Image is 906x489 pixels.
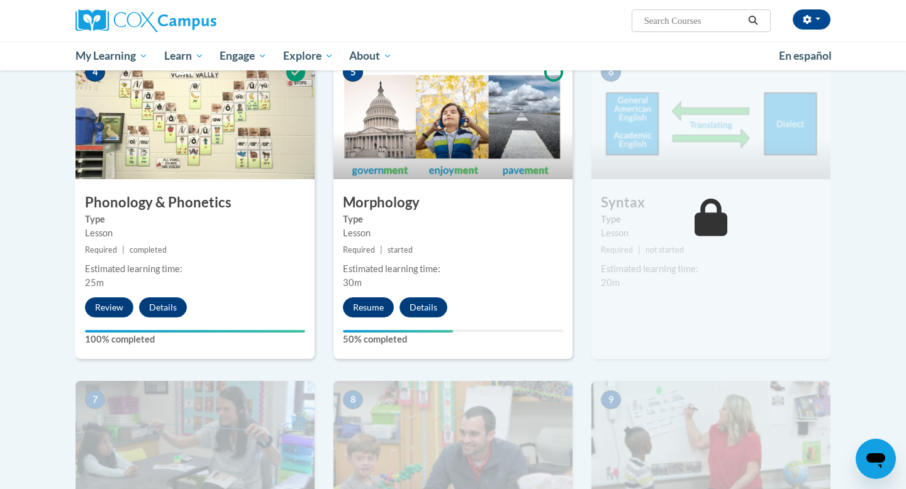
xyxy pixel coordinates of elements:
[130,245,167,255] span: completed
[85,330,305,332] div: Your progress
[591,193,830,212] h3: Syntax
[343,226,563,240] div: Lesson
[333,53,573,179] img: Course Image
[156,41,212,70] a: Learn
[638,245,640,255] span: |
[343,245,375,255] span: Required
[75,193,315,212] h3: Phonology & Phonetics
[75,48,148,63] span: My Learning
[85,245,117,255] span: Required
[388,245,413,255] span: started
[856,439,896,479] iframe: Button to launch messaging window
[85,63,105,82] span: 4
[601,277,620,288] span: 20m
[333,193,573,212] h3: Morphology
[85,226,305,240] div: Lesson
[85,262,305,276] div: Estimated learning time:
[601,390,621,409] span: 9
[343,63,363,82] span: 5
[342,41,401,70] a: About
[643,13,744,28] input: Search Courses
[400,297,447,317] button: Details
[211,41,275,70] a: Engage
[591,53,830,179] img: Course Image
[75,9,315,32] a: Cox Campus
[601,226,821,240] div: Lesson
[343,390,363,409] span: 8
[343,332,563,346] label: 50% completed
[85,390,105,409] span: 7
[275,41,342,70] a: Explore
[85,332,305,346] label: 100% completed
[601,262,821,276] div: Estimated learning time:
[220,48,267,63] span: Engage
[67,41,156,70] a: My Learning
[85,277,104,288] span: 25m
[139,297,187,317] button: Details
[283,48,333,63] span: Explore
[57,41,849,70] div: Main menu
[779,49,832,62] span: En español
[601,63,621,82] span: 6
[349,48,392,63] span: About
[744,13,763,28] button: Search
[771,43,840,69] a: En español
[793,9,830,30] button: Account Settings
[85,297,133,317] button: Review
[75,53,315,179] img: Course Image
[343,262,563,276] div: Estimated learning time:
[601,245,633,255] span: Required
[343,330,453,332] div: Your progress
[343,297,394,317] button: Resume
[75,9,216,32] img: Cox Campus
[164,48,204,63] span: Learn
[601,212,821,226] label: Type
[343,212,563,226] label: Type
[85,212,305,226] label: Type
[122,245,125,255] span: |
[343,277,362,288] span: 30m
[646,245,684,255] span: not started
[380,245,383,255] span: |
